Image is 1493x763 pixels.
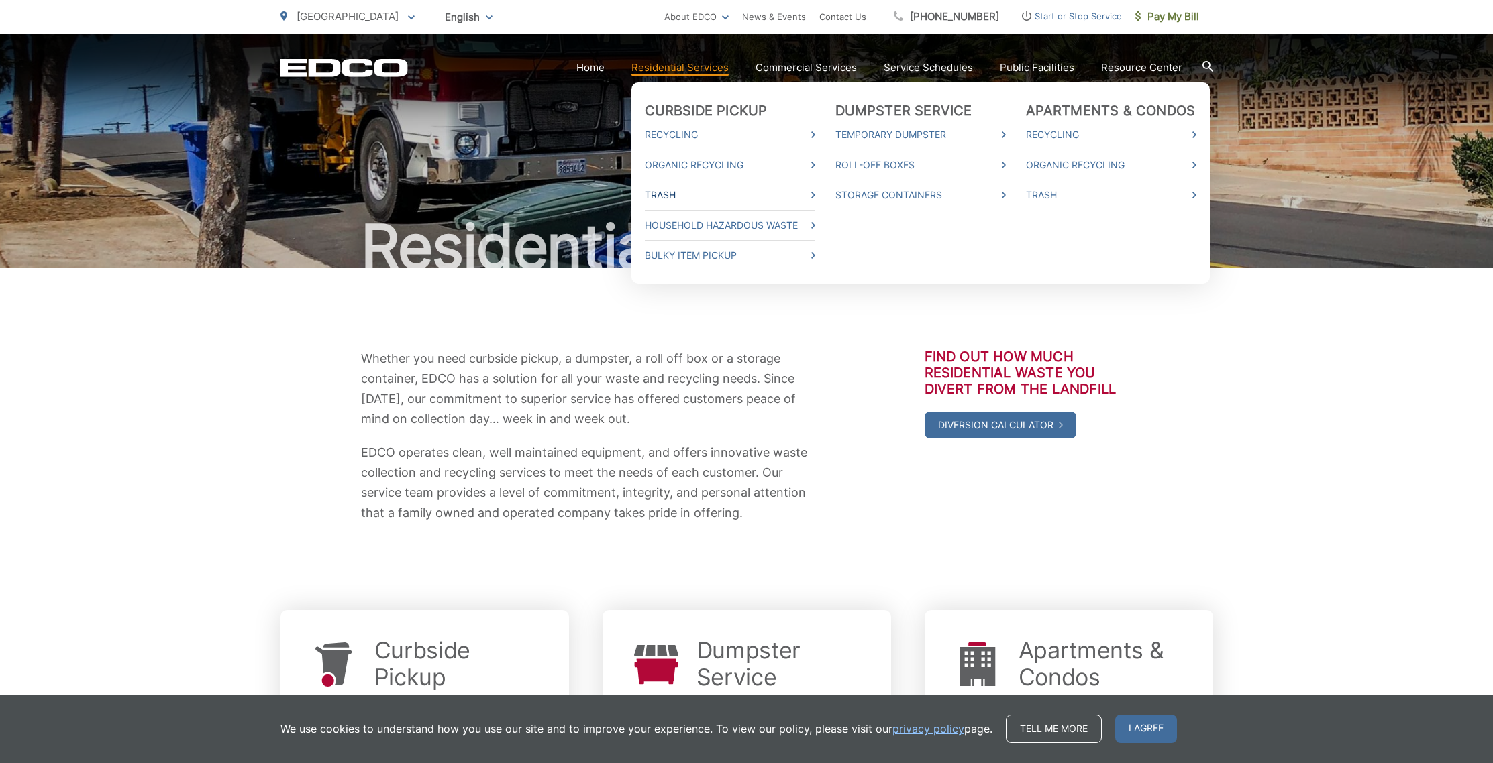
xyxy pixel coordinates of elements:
p: EDCO operates clean, well maintained equipment, and offers innovative waste collection and recycl... [361,443,811,523]
h1: Residential Services [280,213,1213,280]
a: Apartments & Condos [1026,103,1196,119]
a: Organic Recycling [1026,157,1196,173]
a: Dumpster Service [697,637,864,691]
a: EDCD logo. Return to the homepage. [280,58,408,77]
span: Pay My Bill [1135,9,1199,25]
a: Household Hazardous Waste [645,217,815,233]
a: News & Events [742,9,806,25]
a: Dumpster Service [835,103,972,119]
a: Home [576,60,605,76]
a: Roll-Off Boxes [835,157,1006,173]
span: [GEOGRAPHIC_DATA] [297,10,399,23]
span: English [435,5,503,29]
a: Organic Recycling [645,157,815,173]
a: Public Facilities [1000,60,1074,76]
span: I agree [1115,715,1177,743]
a: Recycling [645,127,815,143]
a: Trash [1026,187,1196,203]
a: Recycling [1026,127,1196,143]
a: Trash [645,187,815,203]
a: Storage Containers [835,187,1006,203]
a: Temporary Dumpster [835,127,1006,143]
a: Curbside Pickup [374,637,542,691]
p: Whether you need curbside pickup, a dumpster, a roll off box or a storage container, EDCO has a s... [361,349,811,429]
a: Commercial Services [756,60,857,76]
a: Contact Us [819,9,866,25]
a: Resource Center [1101,60,1182,76]
a: Service Schedules [884,60,973,76]
h3: Find out how much residential waste you divert from the landfill [925,349,1133,397]
a: About EDCO [664,9,729,25]
a: Tell me more [1006,715,1102,743]
a: privacy policy [892,721,964,737]
a: Diversion Calculator [925,412,1076,438]
a: Bulky Item Pickup [645,247,815,263]
p: We use cookies to understand how you use our site and to improve your experience. To view our pol... [280,721,992,737]
a: Residential Services [631,60,729,76]
a: Apartments & Condos [1019,637,1186,691]
a: Curbside Pickup [645,103,768,119]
